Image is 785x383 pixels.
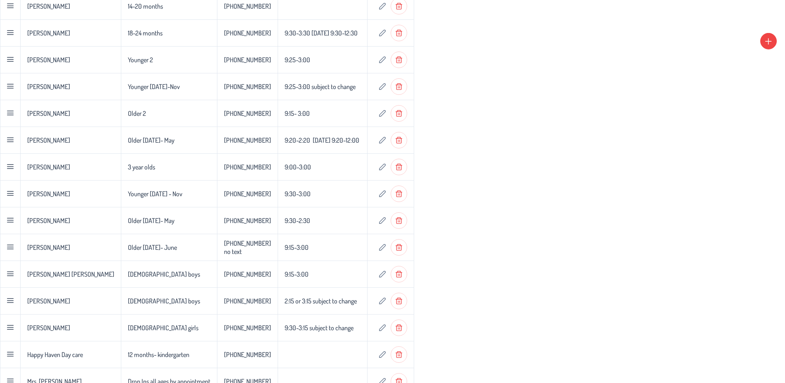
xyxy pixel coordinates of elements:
p-celleditor: Younger [DATE] - Nov [128,190,182,198]
p-celleditor: 14-20 months [128,2,163,10]
p-celleditor: [PERSON_NAME] [27,2,70,10]
p-celleditor: [PHONE_NUMBER] [224,350,271,359]
p-celleditor: Older [DATE]- May [128,216,174,225]
p-celleditor: [DEMOGRAPHIC_DATA] boys [128,297,200,305]
p-celleditor: [PHONE_NUMBER] [224,324,271,332]
p-celleditor: Happy Haven Day care [27,350,83,359]
p-celleditor: 9:30-3:00 [285,190,311,198]
p-celleditor: Younger [DATE]-Nov [128,82,180,91]
p-celleditor: 12 months- kindergarten [128,350,189,359]
p-celleditor: [PERSON_NAME] [27,56,70,64]
p-celleditor: [PERSON_NAME] [27,243,70,251]
p-celleditor: [PERSON_NAME] [27,163,70,171]
p-celleditor: 9:20-2:20 [DATE] 9:20-12:00 [285,136,359,144]
p-celleditor: [PHONE_NUMBER] [224,270,271,278]
p-celleditor: [DEMOGRAPHIC_DATA] boys [128,270,200,278]
p-celleditor: [PHONE_NUMBER] [224,56,271,64]
p-celleditor: [PHONE_NUMBER] [224,136,271,144]
p-celleditor: Older [DATE]- May [128,136,174,144]
p-celleditor: 2:15 or 3:15 subject to change [285,297,357,305]
p-celleditor: [DEMOGRAPHIC_DATA] girls [128,324,198,332]
p-celleditor: [PERSON_NAME] [27,216,70,225]
p-celleditor: 9:30-3:30 [DATE] 9:30-12:30 [285,29,358,37]
p-celleditor: [PERSON_NAME] [27,190,70,198]
p-celleditor: [PHONE_NUMBER] [224,163,271,171]
p-celleditor: [PERSON_NAME] [27,297,70,305]
p-celleditor: 3 year olds [128,163,155,171]
p-celleditor: 9:15-3:00 [285,243,309,251]
p-celleditor: [PHONE_NUMBER] [224,297,271,305]
p-celleditor: 9:30-2:30 [285,216,310,225]
p-celleditor: Younger 2 [128,56,153,64]
p-celleditor: Older [DATE]- June [128,243,177,251]
p-celleditor: [PHONE_NUMBER] [224,2,271,10]
p-celleditor: [PHONE_NUMBER] [224,109,271,117]
p-celleditor: [PHONE_NUMBER] no text [224,239,271,256]
p-celleditor: 9:15-3:00 [285,270,309,278]
p-celleditor: [PHONE_NUMBER] [224,82,271,91]
p-celleditor: [PERSON_NAME] [27,82,70,91]
p-celleditor: 9:25-3:00 [285,56,310,64]
p-celleditor: 9:30-3:15 subject to change [285,324,354,332]
p-celleditor: 9:15- 3:00 [285,109,310,117]
p-celleditor: Older 2 [128,109,146,117]
p-celleditor: 9:00-3:00 [285,163,311,171]
p-celleditor: [PERSON_NAME] [27,136,70,144]
p-celleditor: [PERSON_NAME] [27,324,70,332]
p-celleditor: [PERSON_NAME] [27,29,70,37]
p-celleditor: 9:25-3:00 subject to change [285,82,356,91]
p-celleditor: [PERSON_NAME] [27,109,70,117]
p-celleditor: 18-24 months [128,29,163,37]
p-celleditor: [PHONE_NUMBER] [224,29,271,37]
p-celleditor: [PHONE_NUMBER] [224,216,271,225]
p-celleditor: [PHONE_NUMBER] [224,190,271,198]
p-celleditor: [PERSON_NAME] [PERSON_NAME] [27,270,114,278]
